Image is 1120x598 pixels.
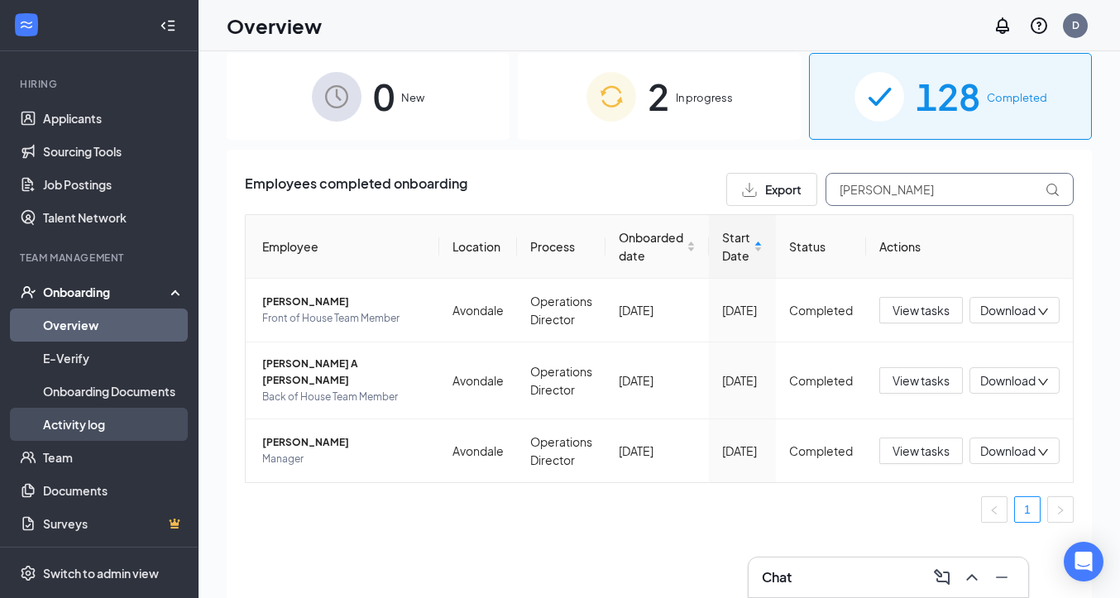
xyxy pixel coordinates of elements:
button: Export [726,173,817,206]
input: Search by Name, Job Posting, or Process [826,173,1074,206]
td: Operations Director [517,279,605,342]
span: Employees completed onboarding [245,173,467,206]
a: Onboarding Documents [43,375,184,408]
span: [PERSON_NAME] [262,294,426,310]
span: Download [980,443,1036,460]
td: Avondale [439,419,517,482]
div: D [1072,18,1079,32]
span: Back of House Team Member [262,389,426,405]
div: [DATE] [619,442,696,460]
th: Location [439,215,517,279]
span: Manager [262,451,426,467]
span: Front of House Team Member [262,310,426,327]
th: Onboarded date [605,215,709,279]
span: View tasks [893,301,950,319]
span: [PERSON_NAME] [262,434,426,451]
button: left [981,496,1008,523]
div: Completed [789,442,853,460]
th: Actions [866,215,1073,279]
a: SurveysCrown [43,507,184,540]
span: In progress [676,89,733,106]
th: Employee [246,215,439,279]
li: Previous Page [981,496,1008,523]
button: right [1047,496,1074,523]
svg: Notifications [993,16,1012,36]
span: 2 [648,68,669,125]
span: New [401,89,424,106]
h3: Chat [762,568,792,586]
div: Completed [789,371,853,390]
svg: Settings [20,565,36,581]
span: [PERSON_NAME] A [PERSON_NAME] [262,356,426,389]
a: Documents [43,474,184,507]
div: [DATE] [722,371,763,390]
a: Overview [43,309,184,342]
span: Start Date [722,228,750,265]
a: Team [43,441,184,474]
div: [DATE] [619,301,696,319]
td: Operations Director [517,419,605,482]
a: Talent Network [43,201,184,234]
td: Avondale [439,279,517,342]
td: Avondale [439,342,517,419]
span: Download [980,302,1036,319]
a: E-Verify [43,342,184,375]
a: Job Postings [43,168,184,201]
div: [DATE] [722,442,763,460]
span: left [989,505,999,515]
div: Open Intercom Messenger [1064,542,1103,581]
td: Operations Director [517,342,605,419]
span: Onboarded date [619,228,683,265]
span: Completed [987,89,1047,106]
button: Minimize [988,564,1015,591]
a: 1 [1015,497,1040,522]
svg: ChevronUp [962,567,982,587]
div: Hiring [20,77,181,91]
svg: UserCheck [20,284,36,300]
span: Download [980,372,1036,390]
button: ComposeMessage [929,564,955,591]
button: View tasks [879,438,963,464]
button: View tasks [879,367,963,394]
div: Onboarding [43,284,170,300]
span: down [1037,376,1049,388]
span: down [1037,306,1049,318]
th: Status [776,215,866,279]
svg: QuestionInfo [1029,16,1049,36]
li: 1 [1014,496,1041,523]
a: Sourcing Tools [43,135,184,168]
span: 128 [916,68,980,125]
svg: Collapse [160,17,176,34]
svg: ComposeMessage [932,567,952,587]
span: 0 [373,68,395,125]
h1: Overview [227,12,322,40]
span: right [1055,505,1065,515]
button: View tasks [879,297,963,323]
li: Next Page [1047,496,1074,523]
div: Completed [789,301,853,319]
div: [DATE] [722,301,763,319]
div: Switch to admin view [43,565,159,581]
span: View tasks [893,371,950,390]
div: Team Management [20,251,181,265]
svg: Minimize [992,567,1012,587]
svg: WorkstreamLogo [18,17,35,33]
span: Export [765,184,802,195]
span: down [1037,447,1049,458]
a: Applicants [43,102,184,135]
span: View tasks [893,442,950,460]
div: [DATE] [619,371,696,390]
th: Process [517,215,605,279]
a: Activity log [43,408,184,441]
button: ChevronUp [959,564,985,591]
